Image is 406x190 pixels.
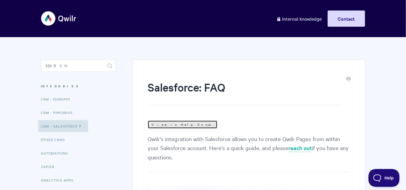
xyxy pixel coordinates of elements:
a: CRM - Pipedrive [41,107,78,119]
a: Print this Article [346,76,351,83]
a: View in Help Scout [148,120,218,129]
a: CRM - HubSpot [41,93,75,105]
img: Qwilr Help Center [41,7,77,30]
a: Analytics Apps [41,174,78,186]
a: Automations [41,147,73,159]
a: Contact [328,11,365,27]
input: Search [41,60,116,72]
a: CRM - Salesforce [38,120,88,132]
a: Other CRMs [41,134,70,146]
a: reach out [288,144,312,152]
h3: Categories [41,81,116,92]
iframe: Toggle Customer Support [368,169,400,187]
h1: Salesforce: FAQ [148,80,341,105]
a: Zapier [41,161,59,173]
a: Internal knowledge [272,11,326,27]
p: Qwilr's integration with Salesforce allows you to create Qwilr Pages from within your Salesforce ... [148,134,350,172]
